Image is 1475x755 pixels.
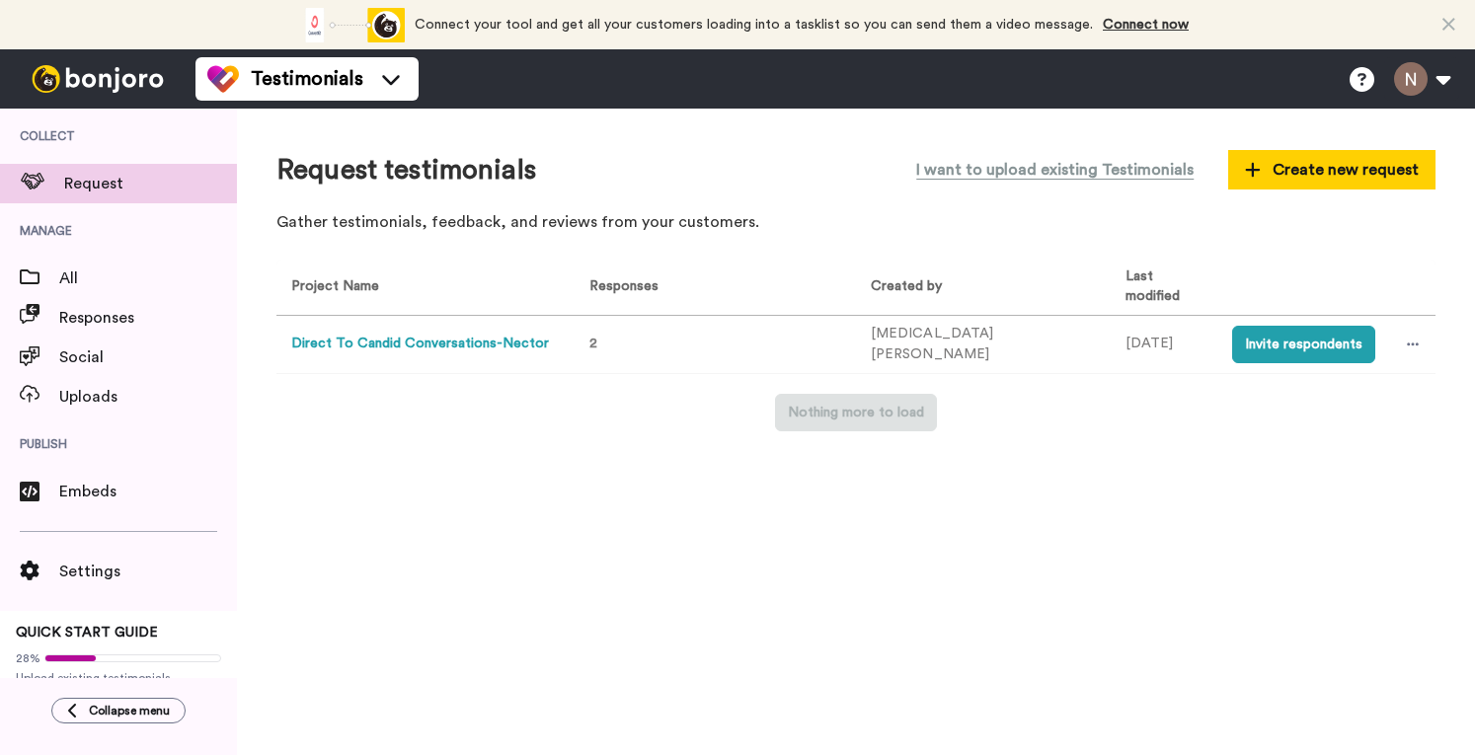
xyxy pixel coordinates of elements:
span: Upload existing testimonials [16,670,221,686]
button: I want to upload existing Testimonials [901,148,1208,191]
th: Project Name [276,260,567,315]
span: Request [64,172,237,195]
td: [DATE] [1111,315,1217,373]
a: Connect now [1103,18,1189,32]
button: Create new request [1228,150,1436,189]
p: Gather testimonials, feedback, and reviews from your customers. [276,211,1436,234]
button: Collapse menu [51,698,186,723]
span: Responses [59,306,237,330]
th: Last modified [1111,260,1217,315]
span: I want to upload existing Testimonials [916,158,1194,182]
span: Testimonials [251,65,363,93]
img: bj-logo-header-white.svg [24,65,172,93]
h1: Request testimonials [276,155,536,186]
div: animation [296,8,405,42]
span: All [59,266,237,290]
span: Create new request [1245,158,1419,182]
button: Direct To Candid Conversations-Nector [291,334,549,354]
span: Collapse menu [89,703,170,718]
span: Uploads [59,385,237,409]
span: Embeds [59,480,237,503]
img: tm-color.svg [207,63,239,95]
th: Created by [856,260,1111,315]
span: 2 [589,337,597,350]
span: Responses [582,279,659,293]
td: [MEDICAL_DATA][PERSON_NAME] [856,315,1111,373]
span: Social [59,345,237,369]
span: QUICK START GUIDE [16,626,158,640]
button: Nothing more to load [775,394,937,431]
span: Settings [59,560,237,583]
button: Invite respondents [1232,326,1375,363]
span: Connect your tool and get all your customers loading into a tasklist so you can send them a video... [415,18,1093,32]
span: 28% [16,650,40,666]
